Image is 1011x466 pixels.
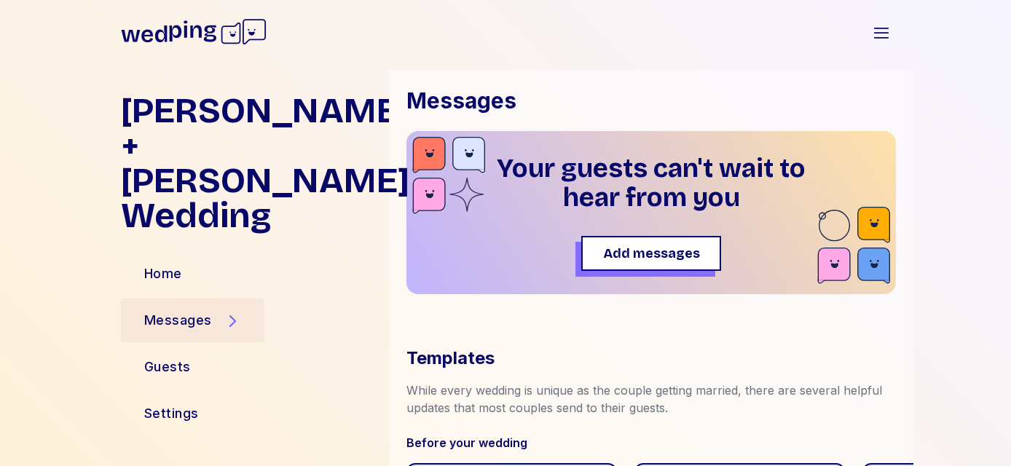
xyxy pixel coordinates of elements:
[121,93,377,233] h1: [PERSON_NAME] + [PERSON_NAME] Wedding
[144,357,191,377] div: Guests
[144,403,199,424] div: Settings
[144,310,212,331] div: Messages
[406,434,913,451] div: Before your wedding
[603,243,700,264] span: Add messages
[412,137,485,218] img: guest-accent-tl.svg
[144,264,182,284] div: Home
[817,207,890,288] img: guest-accent-br.svg
[581,236,721,271] button: Add messages
[406,87,516,114] h1: Messages
[497,154,806,213] h1: Your guests can't wait to hear from you
[406,382,913,416] div: While every wedding is unique as the couple getting married, there are several helpful updates th...
[406,347,913,370] div: Templates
